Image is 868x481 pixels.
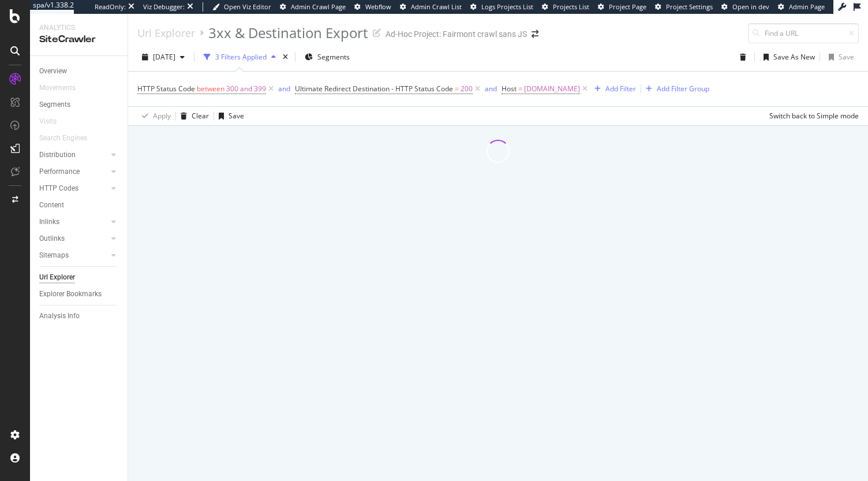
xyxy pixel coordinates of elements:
span: Open Viz Editor [224,2,271,11]
a: Performance [39,166,108,178]
a: Project Page [598,2,646,12]
div: Apply [153,111,171,121]
a: Url Explorer [39,271,119,284]
div: Analysis Info [39,310,80,322]
a: Explorer Bookmarks [39,288,119,300]
button: Save [824,48,854,66]
span: Webflow [365,2,391,11]
a: Distribution [39,149,108,161]
a: Project Settings [655,2,713,12]
div: Viz Debugger: [143,2,185,12]
div: Overview [39,65,67,77]
span: Admin Page [789,2,825,11]
div: SiteCrawler [39,33,118,46]
div: and [485,84,497,94]
span: [DOMAIN_NAME] [524,81,580,97]
span: Segments [317,52,350,62]
a: Movements [39,82,87,94]
a: Open Viz Editor [212,2,271,12]
a: Search Engines [39,132,99,144]
div: arrow-right-arrow-left [532,30,538,38]
span: Admin Crawl List [411,2,462,11]
div: Clear [192,111,209,121]
div: Content [39,199,64,211]
span: between [197,84,225,94]
div: Visits [39,115,57,128]
span: Projects List [553,2,589,11]
div: Save [229,111,244,121]
div: Outlinks [39,233,65,245]
a: Segments [39,99,119,111]
span: Project Settings [666,2,713,11]
div: ReadOnly: [95,2,126,12]
div: Switch back to Simple mode [769,111,859,121]
div: Ad-Hoc Project: Fairmont crawl sans JS [386,28,527,40]
button: and [278,83,290,94]
div: Segments [39,99,70,111]
a: Admin Crawl Page [280,2,346,12]
a: Projects List [542,2,589,12]
button: Save As New [759,48,815,66]
button: Switch back to Simple mode [765,107,859,125]
span: Host [502,84,517,94]
div: Inlinks [39,216,59,228]
div: Analytics [39,23,118,33]
div: and [278,84,290,94]
a: Content [39,199,119,211]
a: Logs Projects List [470,2,533,12]
div: Add Filter Group [657,84,709,94]
div: Save As New [773,52,815,62]
div: 3xx & Destination Export [208,23,368,43]
a: Outlinks [39,233,108,245]
div: Save [839,52,854,62]
span: 200 [461,81,473,97]
button: Clear [176,107,209,125]
span: Admin Crawl Page [291,2,346,11]
div: Sitemaps [39,249,69,262]
div: Explorer Bookmarks [39,288,102,300]
a: Visits [39,115,68,128]
div: HTTP Codes [39,182,78,195]
button: Add Filter [590,82,636,96]
div: Add Filter [605,84,636,94]
div: 3 Filters Applied [215,52,267,62]
span: HTTP Status Code [137,84,195,94]
span: Open in dev [732,2,769,11]
span: 300 and 399 [226,81,266,97]
button: [DATE] [137,48,189,66]
span: = [455,84,459,94]
div: Url Explorer [39,271,75,284]
button: Add Filter Group [641,82,709,96]
div: Search Engines [39,132,87,144]
span: Logs Projects List [481,2,533,11]
div: Distribution [39,149,76,161]
button: Apply [137,107,171,125]
button: and [485,83,497,94]
a: HTTP Codes [39,182,108,195]
div: times [280,51,290,63]
a: Admin Crawl List [400,2,462,12]
span: = [518,84,522,94]
button: Save [214,107,244,125]
button: 3 Filters Applied [199,48,280,66]
a: Open in dev [721,2,769,12]
a: Url Explorer [137,27,195,39]
a: Overview [39,65,119,77]
span: 2025 Sep. 29th [153,52,175,62]
span: Project Page [609,2,646,11]
span: Ultimate Redirect Destination - HTTP Status Code [295,84,453,94]
a: Sitemaps [39,249,108,262]
button: Segments [300,48,354,66]
div: Performance [39,166,80,178]
a: Webflow [354,2,391,12]
a: Inlinks [39,216,108,228]
input: Find a URL [748,23,859,43]
a: Admin Page [778,2,825,12]
a: Analysis Info [39,310,119,322]
div: Movements [39,82,76,94]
